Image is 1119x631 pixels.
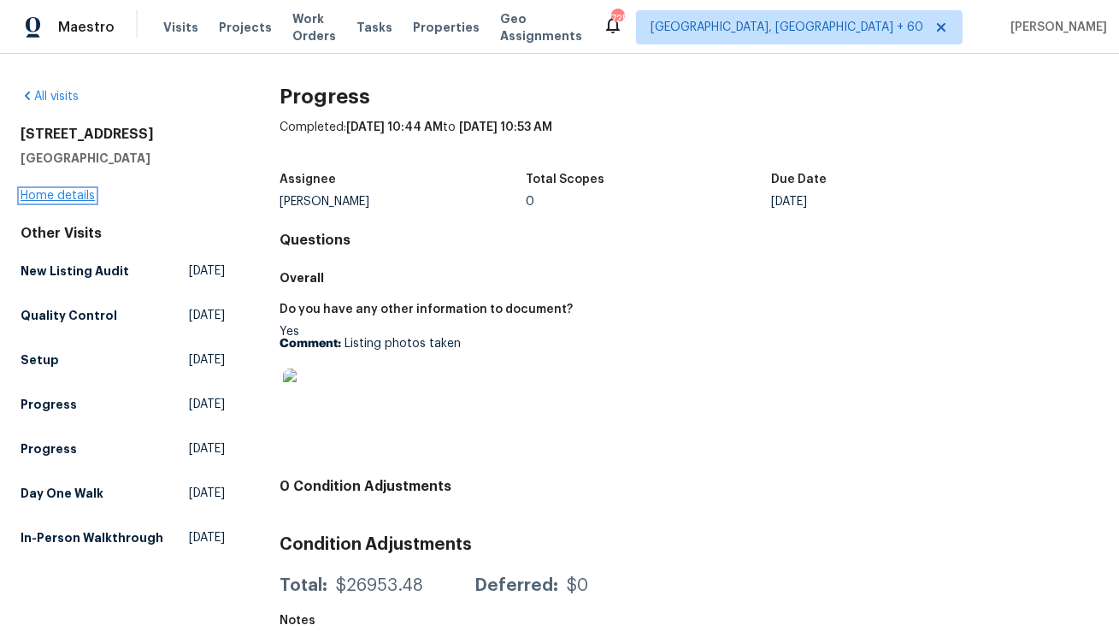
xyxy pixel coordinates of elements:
span: [DATE] [189,396,225,413]
div: Other Visits [21,225,225,242]
h3: Condition Adjustments [280,536,1098,553]
span: [DATE] [189,351,225,369]
a: All visits [21,91,79,103]
h2: [STREET_ADDRESS] [21,126,225,143]
h2: Progress [280,88,1098,105]
div: $0 [567,577,588,594]
a: Setup[DATE] [21,345,225,375]
span: Properties [413,19,480,36]
span: [DATE] [189,440,225,457]
h5: In-Person Walkthrough [21,529,163,546]
span: [GEOGRAPHIC_DATA], [GEOGRAPHIC_DATA] + 60 [651,19,923,36]
h5: Do you have any other information to document? [280,304,573,315]
div: [DATE] [771,196,1016,208]
h5: Setup [21,351,59,369]
span: Tasks [356,21,392,33]
div: 725 [611,10,623,27]
h5: Progress [21,396,77,413]
h5: Quality Control [21,307,117,324]
h5: Day One Walk [21,485,103,502]
span: Maestro [58,19,115,36]
p: Listing photos taken [280,338,675,350]
span: [DATE] [189,262,225,280]
h5: Overall [280,269,1098,286]
div: Yes [280,326,675,433]
a: Day One Walk[DATE] [21,478,225,509]
a: Progress[DATE] [21,433,225,464]
a: In-Person Walkthrough[DATE] [21,522,225,553]
span: [DATE] [189,307,225,324]
span: [PERSON_NAME] [1004,19,1107,36]
span: Projects [219,19,272,36]
h5: Notes [280,615,315,627]
h4: 0 Condition Adjustments [280,478,1098,495]
b: Comment: [280,338,341,350]
span: Geo Assignments [500,10,582,44]
div: 0 [526,196,771,208]
a: Progress[DATE] [21,389,225,420]
a: Quality Control[DATE] [21,300,225,331]
span: [DATE] [189,485,225,502]
h5: Assignee [280,174,336,186]
h4: Questions [280,232,1098,249]
span: Work Orders [292,10,336,44]
div: $26953.48 [336,577,423,594]
div: Total: [280,577,327,594]
a: New Listing Audit[DATE] [21,256,225,286]
span: [DATE] 10:53 AM [459,121,552,133]
div: Deferred: [474,577,558,594]
div: Completed: to [280,119,1098,163]
h5: Progress [21,440,77,457]
h5: Total Scopes [526,174,604,186]
div: [PERSON_NAME] [280,196,525,208]
span: Visits [163,19,198,36]
h5: New Listing Audit [21,262,129,280]
h5: [GEOGRAPHIC_DATA] [21,150,225,167]
span: [DATE] [189,529,225,546]
h5: Due Date [771,174,827,186]
span: [DATE] 10:44 AM [346,121,443,133]
a: Home details [21,190,95,202]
